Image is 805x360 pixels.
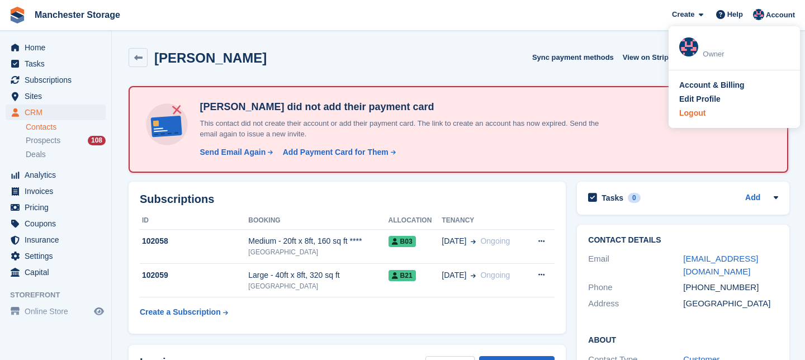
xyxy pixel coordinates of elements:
h2: Contact Details [588,236,778,245]
span: Online Store [25,304,92,319]
a: View on Stripe [618,48,686,67]
a: menu [6,200,106,215]
div: Large - 40ft x 8ft, 320 sq ft [248,269,388,281]
span: Capital [25,264,92,280]
span: Insurance [25,232,92,248]
span: Pricing [25,200,92,215]
a: menu [6,40,106,55]
span: Account [766,10,795,21]
div: 108 [88,136,106,145]
a: Account & Billing [679,79,789,91]
span: Tasks [25,56,92,72]
a: Create a Subscription [140,302,228,323]
th: Allocation [389,212,442,230]
img: no-card-linked-e7822e413c904bf8b177c4d89f31251c4716f9871600ec3ca5bfc59e148c83f4.svg [143,101,191,148]
h2: [PERSON_NAME] [154,50,267,65]
a: menu [6,167,106,183]
span: Storefront [10,290,111,301]
div: [GEOGRAPHIC_DATA] [248,281,388,291]
a: menu [6,248,106,264]
div: Account & Billing [679,79,745,91]
a: Deals [26,149,106,160]
h2: Tasks [602,193,623,203]
span: Invoices [25,183,92,199]
div: Edit Profile [679,93,721,105]
div: Send Email Again [200,146,266,158]
a: Preview store [92,305,106,318]
span: B21 [389,270,416,281]
a: Add Payment Card for Them [278,146,397,158]
a: menu [6,232,106,248]
div: Logout [679,107,705,119]
a: menu [6,216,106,231]
th: Tenancy [442,212,525,230]
div: Create a Subscription [140,306,221,318]
span: Ongoing [480,271,510,280]
div: Email [588,253,683,278]
a: menu [6,72,106,88]
span: Coupons [25,216,92,231]
span: Sites [25,88,92,104]
th: Booking [248,212,388,230]
span: Deals [26,149,46,160]
div: 102058 [140,235,248,247]
span: Subscriptions [25,72,92,88]
a: menu [6,183,106,199]
a: Contacts [26,122,106,132]
button: Sync payment methods [532,48,614,67]
img: stora-icon-8386f47178a22dfd0bd8f6a31ec36ba5ce8667c1dd55bd0f319d3a0aa187defe.svg [9,7,26,23]
a: menu [6,304,106,319]
span: Prospects [26,135,60,146]
a: menu [6,88,106,104]
div: 102059 [140,269,248,281]
div: [PHONE_NUMBER] [683,281,778,294]
h2: Subscriptions [140,193,555,206]
div: Add Payment Card for Them [283,146,389,158]
a: Edit Profile [679,93,789,105]
a: Manchester Storage [30,6,125,24]
a: [EMAIL_ADDRESS][DOMAIN_NAME] [683,254,758,276]
div: Phone [588,281,683,294]
span: B03 [389,236,416,247]
span: View on Stripe [623,52,673,63]
div: Address [588,297,683,310]
h4: [PERSON_NAME] did not add their payment card [195,101,614,113]
a: Add [745,192,760,205]
span: CRM [25,105,92,120]
h2: About [588,334,778,345]
a: Logout [679,107,789,119]
div: Medium - 20ft x 8ft, 160 sq ft **** [248,235,388,247]
div: Owner [703,49,789,60]
span: Create [672,9,694,20]
div: [GEOGRAPHIC_DATA] [683,297,778,310]
span: [DATE] [442,269,466,281]
span: Ongoing [480,236,510,245]
a: Prospects 108 [26,135,106,146]
p: This contact did not create their account or add their payment card. The link to create an accoun... [195,118,614,140]
span: [DATE] [442,235,466,247]
span: Analytics [25,167,92,183]
span: Home [25,40,92,55]
div: [GEOGRAPHIC_DATA] [248,247,388,257]
div: 0 [628,193,641,203]
span: Settings [25,248,92,264]
a: menu [6,56,106,72]
a: menu [6,105,106,120]
a: menu [6,264,106,280]
th: ID [140,212,248,230]
span: Help [727,9,743,20]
